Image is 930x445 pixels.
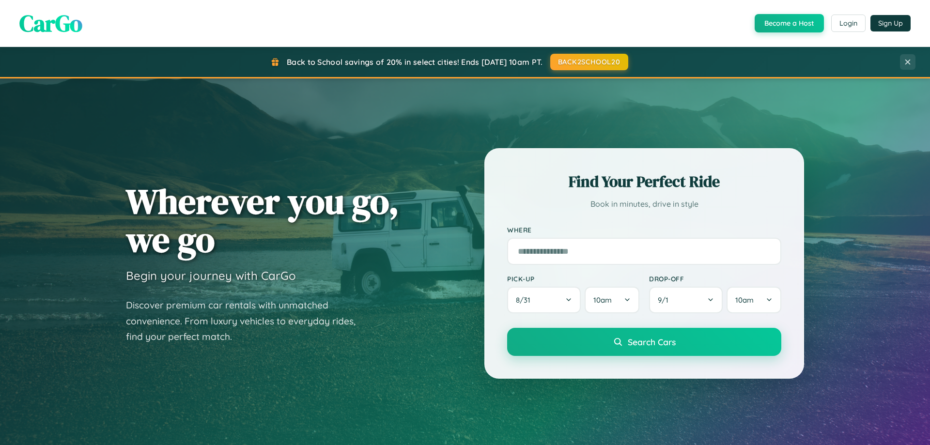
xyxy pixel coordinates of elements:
h3: Begin your journey with CarGo [126,268,296,283]
label: Drop-off [649,275,781,283]
button: 10am [585,287,639,313]
button: Become a Host [755,14,824,32]
span: 10am [735,295,754,305]
h2: Find Your Perfect Ride [507,171,781,192]
button: 9/1 [649,287,723,313]
button: Sign Up [870,15,911,31]
span: 9 / 1 [658,295,673,305]
label: Where [507,226,781,234]
span: 8 / 31 [516,295,535,305]
span: CarGo [19,7,82,39]
button: 8/31 [507,287,581,313]
h1: Wherever you go, we go [126,182,399,259]
button: 10am [727,287,781,313]
button: Login [831,15,866,32]
span: 10am [593,295,612,305]
button: BACK2SCHOOL20 [550,54,628,70]
button: Search Cars [507,328,781,356]
p: Discover premium car rentals with unmatched convenience. From luxury vehicles to everyday rides, ... [126,297,368,345]
span: Search Cars [628,337,676,347]
p: Book in minutes, drive in style [507,197,781,211]
label: Pick-up [507,275,639,283]
span: Back to School savings of 20% in select cities! Ends [DATE] 10am PT. [287,57,542,67]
